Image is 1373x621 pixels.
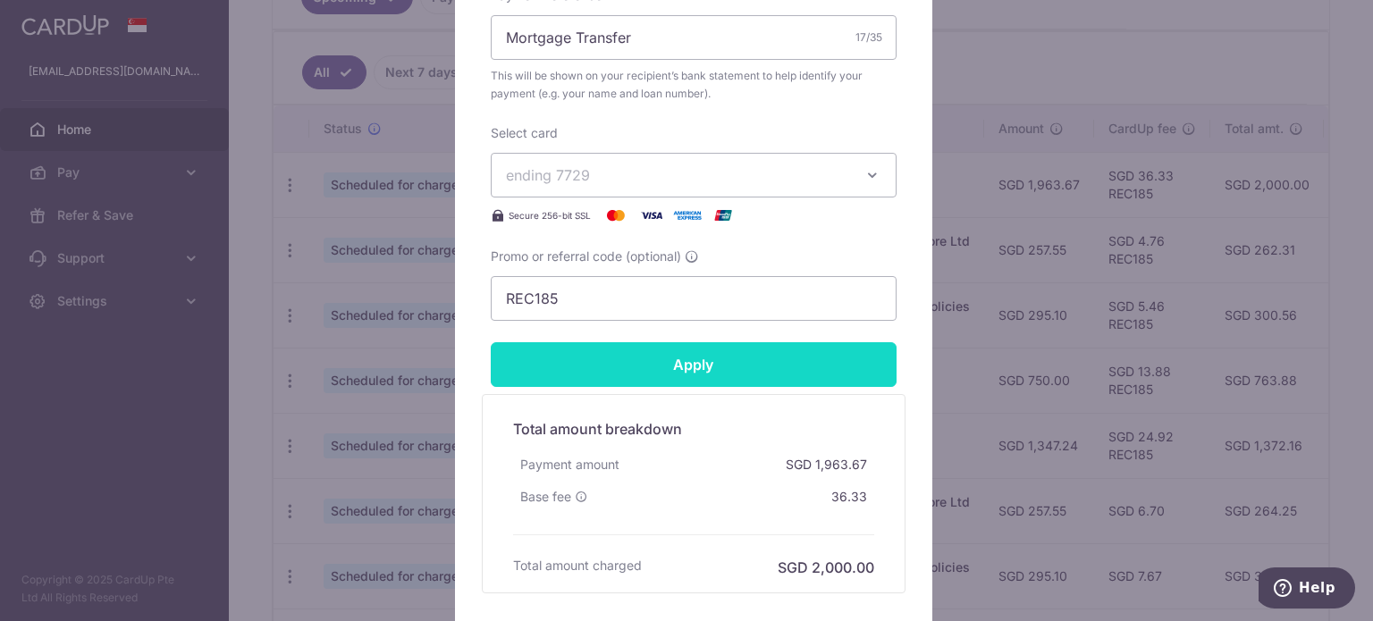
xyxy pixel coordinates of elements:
[670,205,705,226] img: American Express
[634,205,670,226] img: Visa
[509,208,591,222] span: Secure 256-bit SSL
[491,342,897,387] input: Apply
[513,449,627,481] div: Payment amount
[491,67,897,103] span: This will be shown on your recipient’s bank statement to help identify your payment (e.g. your na...
[598,205,634,226] img: Mastercard
[855,29,882,46] div: 17/35
[520,488,571,506] span: Base fee
[1259,567,1355,612] iframe: Opens a widget where you can find more information
[491,124,558,142] label: Select card
[824,481,874,513] div: 36.33
[513,418,874,440] h5: Total amount breakdown
[491,248,681,265] span: Promo or referral code (optional)
[779,449,874,481] div: SGD 1,963.67
[491,153,897,197] button: ending 7729
[705,205,741,226] img: UnionPay
[506,166,590,184] span: ending 7729
[778,557,874,578] h6: SGD 2,000.00
[513,557,642,575] h6: Total amount charged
